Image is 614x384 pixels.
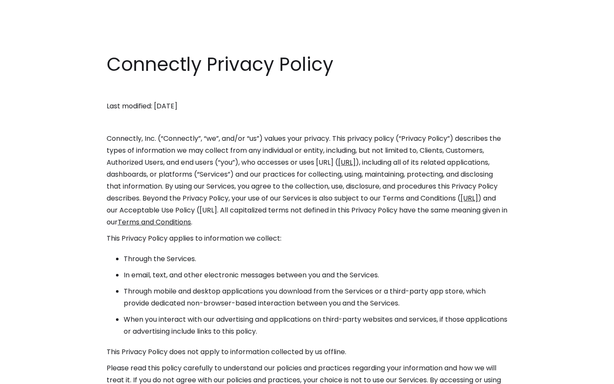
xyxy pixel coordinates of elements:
[107,346,507,358] p: This Privacy Policy does not apply to information collected by us offline.
[124,285,507,309] li: Through mobile and desktop applications you download from the Services or a third-party app store...
[107,84,507,96] p: ‍
[124,253,507,265] li: Through the Services.
[338,157,356,167] a: [URL]
[17,369,51,381] ul: Language list
[124,269,507,281] li: In email, text, and other electronic messages between you and the Services.
[460,193,478,203] a: [URL]
[9,368,51,381] aside: Language selected: English
[107,51,507,78] h1: Connectly Privacy Policy
[107,116,507,128] p: ‍
[107,233,507,244] p: This Privacy Policy applies to information we collect:
[107,133,507,228] p: Connectly, Inc. (“Connectly”, “we”, and/or “us”) values your privacy. This privacy policy (“Priva...
[118,217,191,227] a: Terms and Conditions
[107,100,507,112] p: Last modified: [DATE]
[124,314,507,337] li: When you interact with our advertising and applications on third-party websites and services, if ...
